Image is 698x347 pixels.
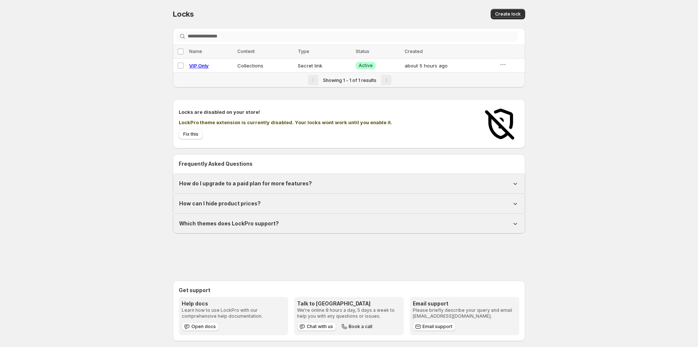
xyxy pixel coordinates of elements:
p: LockPro theme extension is currently disabled. Your locks wont work until you enable it. [179,119,475,126]
span: Name [189,49,202,54]
h1: How do I upgrade to a paid plan for more features? [179,180,312,187]
h2: Get support [179,287,519,294]
button: Fix this [179,129,203,139]
span: Book a call [349,324,372,330]
h3: Talk to [GEOGRAPHIC_DATA] [297,300,401,307]
button: Chat with us [297,322,336,331]
span: Content [237,49,255,54]
a: VIP Only [189,63,209,69]
p: We're online 8 hours a day, 5 days a week to help you with any questions or issues. [297,307,401,319]
h3: Email support [413,300,516,307]
h3: Help docs [182,300,285,307]
span: Open docs [191,324,216,330]
h1: Which themes does LockPro support? [179,220,279,227]
span: Create lock [495,11,521,17]
td: about 5 hours ago [402,59,497,73]
span: Email support [422,324,452,330]
button: Create lock [491,9,525,19]
a: Open docs [182,322,219,331]
td: Collections [235,59,296,73]
span: Status [356,49,369,54]
button: Book a call [339,322,375,331]
span: Active [359,63,373,69]
h2: Locks are disabled on your store! [179,108,475,116]
span: Locks [173,10,194,19]
span: Created [405,49,423,54]
td: Secret link [296,59,353,73]
h1: How can I hide product prices? [179,200,261,207]
span: Showing 1 - 1 of 1 results [323,77,376,83]
p: Please briefly describe your query and email [EMAIL_ADDRESS][DOMAIN_NAME]. [413,307,516,319]
span: Type [298,49,309,54]
nav: Pagination [173,72,525,87]
p: Learn how to use LockPro with our comprehensive help documentation. [182,307,285,319]
a: Email support [413,322,455,331]
span: Fix this [183,131,198,137]
span: Chat with us [307,324,333,330]
h2: Frequently Asked Questions [179,160,519,168]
